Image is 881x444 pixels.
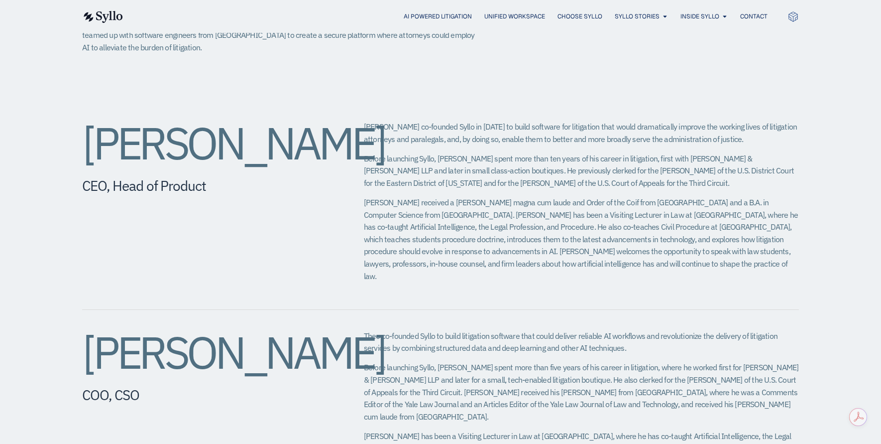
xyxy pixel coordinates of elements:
[484,12,545,21] a: Unified Workspace
[740,12,768,21] a: Contact
[557,12,602,21] a: Choose Syllo
[615,12,660,21] a: Syllo Stories
[82,11,123,23] img: syllo
[364,152,799,189] p: Before launching Syllo, [PERSON_NAME] spent more than ten years of his career in litigation, firs...
[364,196,799,282] p: [PERSON_NAME] received a [PERSON_NAME] magna cum laude and Order of the Coif from [GEOGRAPHIC_DAT...
[143,12,768,21] div: Menu Toggle
[364,121,799,145] p: [PERSON_NAME] co-founded Syllo in [DATE] to build software for litigation that would dramatically...
[82,330,324,375] h2: [PERSON_NAME]​
[82,121,324,165] h2: [PERSON_NAME]
[364,331,777,353] span: Theo co-founded Syllo to build litigation software that could deliver reliable AI workflows and r...
[82,177,324,194] h5: CEO, Head of Product
[82,18,475,52] span: They teamed up with software engineers from [GEOGRAPHIC_DATA] to create a secure platform where a...
[364,362,799,422] span: Before launching Syllo, [PERSON_NAME] spent more than five years of his career in litigation, whe...
[404,12,472,21] a: AI Powered Litigation
[82,387,324,404] h5: COO, CSO
[680,12,719,21] a: Inside Syllo
[143,12,768,21] nav: Menu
